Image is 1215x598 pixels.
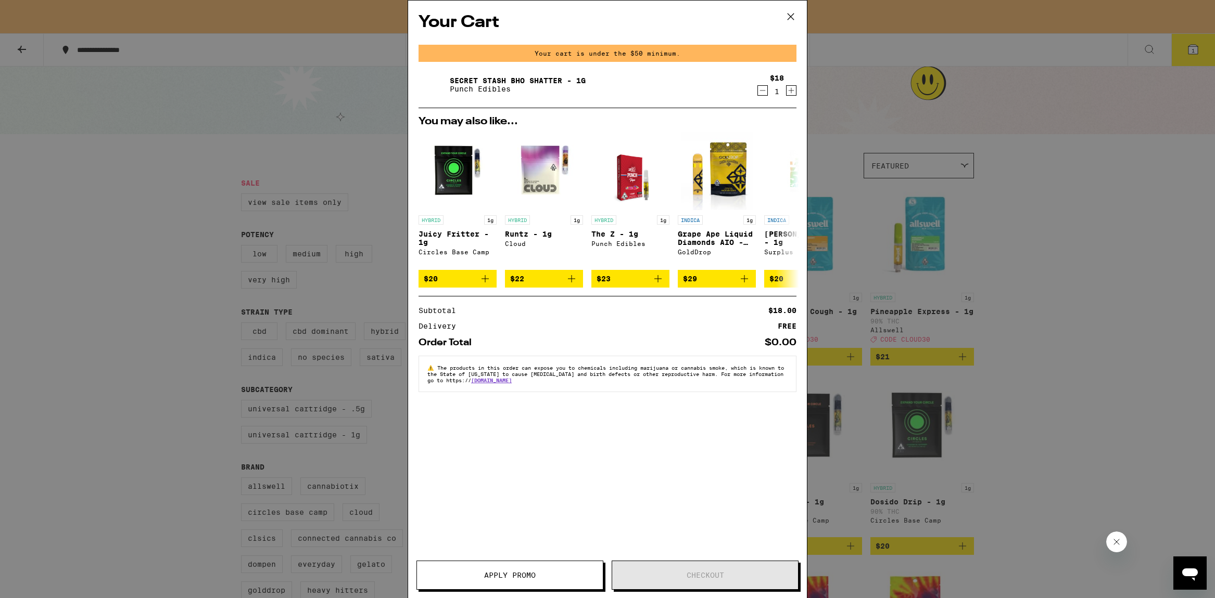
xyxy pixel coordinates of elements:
[678,270,756,288] button: Add to bag
[612,561,799,590] button: Checkout
[678,230,756,246] p: Grape Ape Liquid Diamonds AIO - 1g
[657,215,669,225] p: 1g
[591,230,669,238] p: The Z - 1g
[505,215,530,225] p: HYBRID
[764,132,842,270] a: Open page for King Louie OG - 1g from Surplus
[416,561,603,590] button: Apply Promo
[757,85,768,96] button: Decrement
[419,270,497,288] button: Add to bag
[419,132,497,270] a: Open page for Juicy Fritter - 1g from Circles Base Camp
[591,215,616,225] p: HYBRID
[419,230,497,246] p: Juicy Fritter - 1g
[678,249,756,255] div: GoldDrop
[770,87,784,96] div: 1
[764,270,842,288] button: Add to bag
[678,132,756,270] a: Open page for Grape Ape Liquid Diamonds AIO - 1g from GoldDrop
[600,132,661,210] img: Punch Edibles - The Z - 1g
[505,132,583,270] a: Open page for Runtz - 1g from Cloud
[510,275,524,283] span: $22
[424,275,438,283] span: $20
[786,85,796,96] button: Increment
[768,307,796,314] div: $18.00
[450,85,586,93] p: Punch Edibles
[6,7,75,16] span: Hi. Need any help?
[769,275,783,283] span: $20
[419,70,448,99] img: Secret Stash BHO Shatter - 1g
[484,215,497,225] p: 1g
[427,365,437,371] span: ⚠️
[419,132,497,210] img: Circles Base Camp - Juicy Fritter - 1g
[683,275,697,283] span: $29
[1173,556,1207,590] iframe: Button to launch messaging window
[419,307,463,314] div: Subtotal
[772,132,834,210] img: Surplus - King Louie OG - 1g
[505,240,583,247] div: Cloud
[778,322,796,330] div: FREE
[450,76,586,85] a: Secret Stash BHO Shatter - 1g
[770,74,784,82] div: $18
[427,365,784,383] span: The products in this order can expose you to chemicals including marijuana or cannabis smoke, whi...
[591,270,669,288] button: Add to bag
[419,116,796,127] h2: You may also like...
[419,249,497,255] div: Circles Base Camp
[471,377,512,383] a: [DOMAIN_NAME]
[681,132,753,210] img: GoldDrop - Grape Ape Liquid Diamonds AIO - 1g
[419,11,796,34] h2: Your Cart
[419,338,479,347] div: Order Total
[743,215,756,225] p: 1g
[687,571,724,579] span: Checkout
[484,571,536,579] span: Apply Promo
[591,240,669,247] div: Punch Edibles
[505,270,583,288] button: Add to bag
[591,132,669,270] a: Open page for The Z - 1g from Punch Edibles
[764,215,789,225] p: INDICA
[597,275,611,283] span: $23
[505,230,583,238] p: Runtz - 1g
[764,230,842,246] p: [PERSON_NAME] OG - 1g
[1106,531,1127,552] iframe: Close message
[764,249,842,255] div: Surplus
[505,132,583,210] img: Cloud - Runtz - 1g
[419,322,463,330] div: Delivery
[419,45,796,62] div: Your cart is under the $50 minimum.
[765,338,796,347] div: $0.00
[678,215,703,225] p: INDICA
[571,215,583,225] p: 1g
